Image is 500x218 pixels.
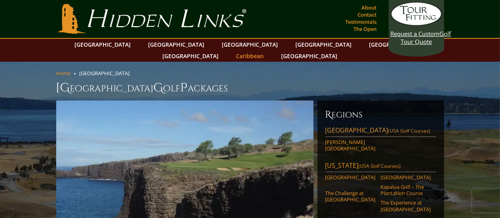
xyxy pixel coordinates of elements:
[325,108,436,121] h6: Regions
[80,70,133,77] li: [GEOGRAPHIC_DATA]
[278,50,342,62] a: [GEOGRAPHIC_DATA]
[381,199,431,212] a: The Experience at [GEOGRAPHIC_DATA]
[159,50,223,62] a: [GEOGRAPHIC_DATA]
[381,184,431,197] a: Kapalua Golf – The Plantation Course
[381,174,431,180] a: [GEOGRAPHIC_DATA]
[154,80,163,96] span: G
[388,127,431,134] span: (USA Golf Courses)
[344,16,379,27] a: Testimonials
[325,174,376,180] a: [GEOGRAPHIC_DATA]
[56,80,444,96] h1: [GEOGRAPHIC_DATA] olf ackages
[325,161,436,172] a: [US_STATE](USA Golf Courses)
[71,39,135,50] a: [GEOGRAPHIC_DATA]
[292,39,356,50] a: [GEOGRAPHIC_DATA]
[391,30,440,38] span: Request a Custom
[365,39,430,50] a: [GEOGRAPHIC_DATA]
[181,80,188,96] span: P
[218,39,282,50] a: [GEOGRAPHIC_DATA]
[360,2,379,13] a: About
[356,9,379,20] a: Contact
[144,39,209,50] a: [GEOGRAPHIC_DATA]
[325,139,376,152] a: [PERSON_NAME][GEOGRAPHIC_DATA]
[359,163,401,169] span: (USA Golf Courses)
[56,70,71,77] a: Home
[325,190,376,203] a: The Challenge at [GEOGRAPHIC_DATA]
[325,126,436,137] a: [GEOGRAPHIC_DATA](USA Golf Courses)
[352,23,379,34] a: The Open
[391,2,442,45] a: Request a CustomGolf Tour Quote
[232,50,268,62] a: Caribbean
